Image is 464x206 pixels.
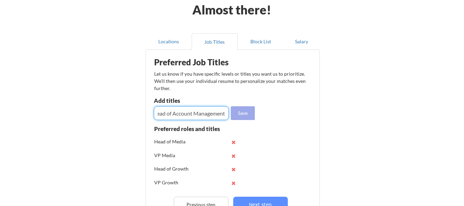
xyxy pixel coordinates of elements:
[284,33,320,50] button: Salary
[154,165,199,172] div: Head of Growth
[154,98,227,104] div: Add titles
[154,58,241,66] div: Preferred Job Titles
[154,179,199,186] div: VP Growth
[192,33,238,50] button: Job Titles
[154,138,199,145] div: Head of Media
[154,70,306,92] div: Let us know if you have specific levels or titles you want us to prioritize. We’ll then use your ...
[231,106,255,120] button: Save
[154,106,229,120] input: E.g. Senior Product Manager
[146,33,192,50] button: Locations
[154,152,199,159] div: VP Media
[184,3,280,16] div: Almost there!
[238,33,284,50] button: Block List
[154,126,228,132] div: Preferred roles and titles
